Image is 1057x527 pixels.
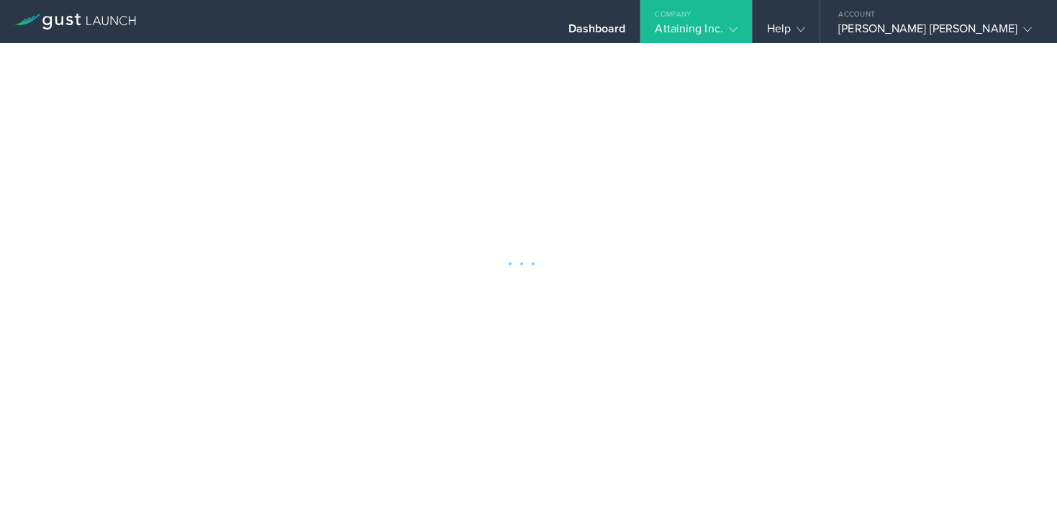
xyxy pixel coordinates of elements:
div: [PERSON_NAME] [PERSON_NAME] [838,22,1032,43]
div: Attaining Inc. [655,22,737,43]
iframe: Chat Widget [985,458,1057,527]
div: Help [767,22,805,43]
div: Dashboard [568,22,626,43]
